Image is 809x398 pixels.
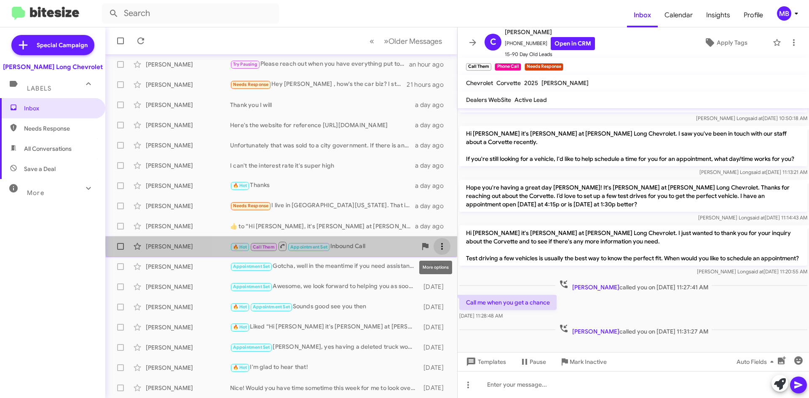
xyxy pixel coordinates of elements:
div: [PERSON_NAME] [146,323,230,331]
p: Hi [PERSON_NAME] it's [PERSON_NAME] at [PERSON_NAME] Long Chevrolet. I saw you've been in touch w... [459,126,807,166]
p: Call me when you get a chance [459,295,557,310]
div: [PERSON_NAME] [146,202,230,210]
div: [PERSON_NAME] [146,121,230,129]
a: Special Campaign [11,35,94,55]
div: I'm glad to hear that! [230,363,419,372]
div: [PERSON_NAME] [146,60,230,69]
input: Search [102,3,279,24]
span: All Conversations [24,144,72,153]
span: Needs Response [233,203,269,208]
div: Inbound Call [230,241,417,251]
span: 🔥 Hot [233,244,247,250]
div: Unfortunately that was sold to a city government. If there is another vehicle you would be intere... [230,141,415,150]
span: Pause [530,354,546,369]
div: [DATE] [419,363,450,372]
div: Liked “Hi [PERSON_NAME] it's [PERSON_NAME] at [PERSON_NAME] Long Chevrolet. Can I get you any mor... [230,322,419,332]
div: an hour ago [409,60,450,69]
span: More [27,189,44,197]
span: said at [748,115,763,121]
small: Phone Call [495,63,521,71]
div: [PERSON_NAME] [146,80,230,89]
div: [PERSON_NAME] [146,384,230,392]
div: [PERSON_NAME] [146,262,230,271]
span: [PERSON_NAME] Long [DATE] 11:13:21 AM [699,169,807,175]
div: [PERSON_NAME] [146,242,230,251]
span: 2025 [524,79,538,87]
div: MB [777,6,791,21]
div: [PERSON_NAME] [146,141,230,150]
div: ​👍​ to “ Hi [PERSON_NAME], it's [PERSON_NAME] at [PERSON_NAME] Long Chevrolet. I'm reaching out b... [230,222,415,230]
div: Awesome, we look forward to helping you as soon as you're ready to move forward! [230,282,419,291]
div: [PERSON_NAME] [146,101,230,109]
span: Chevrolet [466,79,493,87]
span: [PERSON_NAME] Long [DATE] 10:50:18 AM [696,115,807,121]
button: Next [379,32,447,50]
button: Auto Fields [730,354,784,369]
div: [PERSON_NAME] [146,182,230,190]
span: Try Pausing [233,61,257,67]
div: I can't the interest rate it's super high [230,161,415,170]
span: Active Lead [514,96,547,104]
span: Appointment Set [233,345,270,350]
span: C [490,35,496,49]
div: [PERSON_NAME] Long Chevrolet [3,63,103,71]
p: Hi [PERSON_NAME] it's [PERSON_NAME] at [PERSON_NAME] Long Chevrolet. I just wanted to thank you f... [459,225,807,266]
a: Open in CRM [551,37,595,50]
span: [DATE] 11:28:48 AM [459,313,503,319]
span: called you on [DATE] 11:31:27 AM [555,323,712,336]
small: Call Them [466,63,491,71]
span: called you on [DATE] 11:27:41 AM [555,279,712,291]
div: Here's the website for reference [URL][DOMAIN_NAME] [230,121,415,129]
span: Call Them [253,244,275,250]
span: said at [749,268,763,275]
span: [PERSON_NAME] Long [DATE] 11:14:43 AM [698,214,807,221]
span: Appointment Set [290,244,327,250]
div: [DATE] [419,303,450,311]
div: a day ago [415,182,450,190]
div: [PERSON_NAME], yes having a deleted truck would impact it's value because dealerships cannot sell... [230,342,419,352]
span: Apply Tags [717,35,747,50]
span: [PERSON_NAME] [505,27,595,37]
div: Thank you I will [230,101,415,109]
span: said at [750,214,765,221]
span: 🔥 Hot [233,304,247,310]
span: Mark Inactive [570,354,607,369]
a: Calendar [658,3,699,27]
div: [PERSON_NAME] [146,161,230,170]
div: a day ago [415,202,450,210]
a: Inbox [627,3,658,27]
span: Special Campaign [37,41,88,49]
div: a day ago [415,161,450,170]
span: [PHONE_NUMBER] [505,37,595,50]
a: Insights [699,3,737,27]
span: 🔥 Hot [233,324,247,330]
nav: Page navigation example [365,32,447,50]
div: [DATE] [419,384,450,392]
span: 15-90 Day Old Leads [505,50,595,59]
span: Dealers WebSite [466,96,511,104]
span: Needs Response [24,124,96,133]
button: Pause [513,354,553,369]
a: Profile [737,3,770,27]
span: said at [751,169,766,175]
div: Gotcha, well in the meantime if you need assistance please reach out. [230,262,419,271]
span: Older Messages [388,37,442,46]
span: Inbox [24,104,96,112]
span: [PERSON_NAME] [541,79,589,87]
button: Mark Inactive [553,354,613,369]
div: 21 hours ago [407,80,450,89]
span: » [384,36,388,46]
span: [PERSON_NAME] [572,283,619,291]
button: Previous [364,32,379,50]
div: [DATE] [419,323,450,331]
div: Thanks [230,181,415,190]
div: [PERSON_NAME] [146,363,230,372]
span: Labels [27,85,51,92]
span: 🔥 Hot [233,183,247,188]
span: Needs Response [233,82,269,87]
div: Sounds good see you then [230,302,419,312]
